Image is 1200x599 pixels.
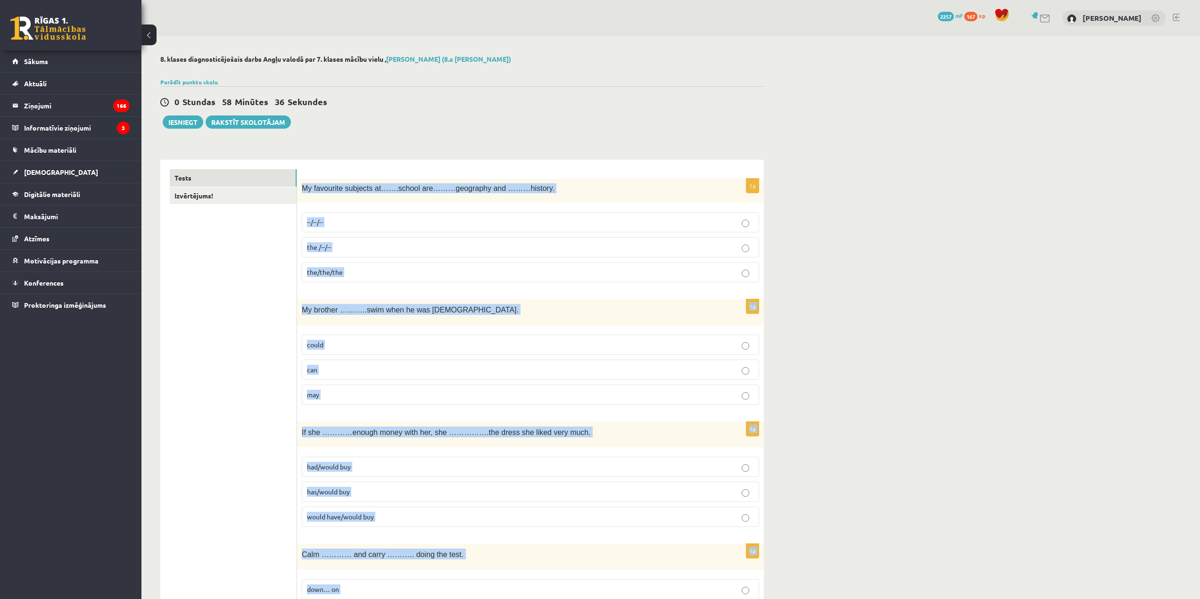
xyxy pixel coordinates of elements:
h2: 8. klases diagnosticējošais darbs Angļu valodā par 7. klases mācību vielu , [160,55,764,63]
legend: Maksājumi [24,205,130,227]
span: --/--/-- [307,218,323,226]
a: 2257 mP [938,12,963,19]
a: Konferences [12,272,130,294]
span: Minūtes [235,96,268,107]
input: could [742,342,749,350]
a: Parādīt punktu skalu [160,78,218,86]
a: Maksājumi [12,205,130,227]
span: Stundas [182,96,215,107]
span: down… on [307,585,339,593]
span: Proktoringa izmēģinājums [24,301,106,309]
a: Aktuāli [12,73,130,94]
span: 167 [964,12,977,21]
span: mP [955,12,963,19]
span: [DEMOGRAPHIC_DATA] [24,168,98,176]
a: Atzīmes [12,228,130,249]
p: 1p [746,178,759,193]
a: [PERSON_NAME] (8.a [PERSON_NAME]) [386,55,511,63]
span: would have/would buy [307,512,374,521]
button: Iesniegt [163,115,203,129]
span: the/the/the [307,268,343,276]
input: the/the/the [742,270,749,277]
a: Sākums [12,50,130,72]
span: 0 [174,96,179,107]
span: My favourite subjects at…….school are………geography and ………history. [302,184,554,192]
span: 58 [222,96,232,107]
legend: Informatīvie ziņojumi [24,117,130,139]
a: Mācību materiāli [12,139,130,161]
a: 167 xp [964,12,990,19]
span: Atzīmes [24,234,50,243]
span: xp [979,12,985,19]
span: Aktuāli [24,79,47,88]
span: may [307,390,319,399]
a: Tests [170,169,297,187]
a: Motivācijas programma [12,250,130,271]
a: [PERSON_NAME] [1083,13,1142,23]
input: has/would buy [742,489,749,497]
span: can [307,365,317,374]
span: could [307,340,323,349]
a: Ziņojumi166 [12,95,130,116]
a: Izvērtējums! [170,187,297,205]
span: Motivācijas programma [24,256,99,265]
span: Calm ………… and carry ……….. doing the test. [302,550,463,558]
input: would have/would buy [742,514,749,522]
span: Sekundes [288,96,327,107]
i: 166 [113,99,130,112]
a: [DEMOGRAPHIC_DATA] [12,161,130,183]
span: Sākums [24,57,48,66]
input: down… on [742,587,749,594]
input: may [742,392,749,400]
p: 1p [746,421,759,436]
input: the /--/-- [742,245,749,252]
span: 2257 [938,12,954,21]
input: --/--/-- [742,220,749,227]
input: can [742,367,749,375]
span: 36 [275,96,284,107]
p: 1p [746,543,759,558]
legend: Ziņojumi [24,95,130,116]
a: Rakstīt skolotājam [206,115,291,129]
span: My brother ………..swim when he was [DEMOGRAPHIC_DATA]. [302,306,519,314]
span: Konferences [24,279,64,287]
img: Daniils Gajevskis [1067,14,1076,24]
a: Proktoringa izmēģinājums [12,294,130,316]
i: 3 [117,122,130,134]
a: Informatīvie ziņojumi3 [12,117,130,139]
p: 1p [746,299,759,314]
span: has/would buy [307,487,350,496]
span: Digitālie materiāli [24,190,80,198]
input: had/would buy [742,464,749,472]
a: Digitālie materiāli [12,183,130,205]
a: Rīgas 1. Tālmācības vidusskola [10,16,86,40]
span: If she …………enough money with her, she …………….the dress she liked very much. [302,428,591,436]
span: had/would buy [307,462,351,471]
span: the /--/-- [307,243,331,251]
span: Mācību materiāli [24,146,76,154]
